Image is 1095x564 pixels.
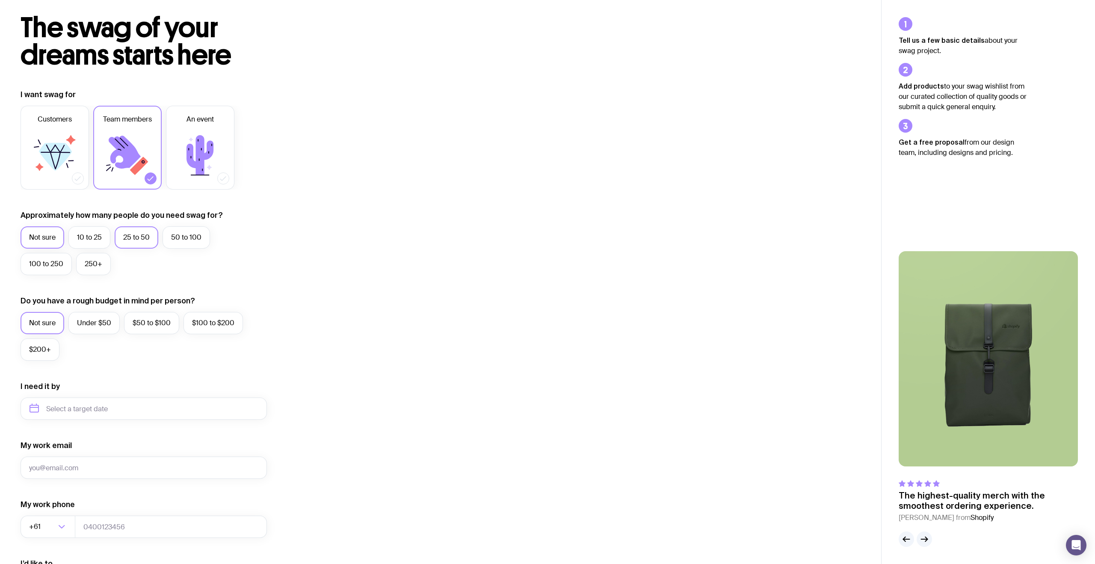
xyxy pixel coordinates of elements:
[899,36,985,44] strong: Tell us a few basic details
[21,338,59,361] label: $200+
[21,89,76,100] label: I want swag for
[21,210,223,220] label: Approximately how many people do you need swag for?
[21,226,64,249] label: Not sure
[899,513,1078,523] cite: [PERSON_NAME] from
[1066,535,1086,555] div: Open Intercom Messenger
[21,440,72,451] label: My work email
[899,35,1027,56] p: about your swag project.
[21,296,195,306] label: Do you have a rough budget in mind per person?
[103,114,152,125] span: Team members
[971,513,994,522] span: Shopify
[21,499,75,510] label: My work phone
[21,11,231,72] span: The swag of your dreams starts here
[21,516,75,538] div: Search for option
[899,138,965,146] strong: Get a free proposal
[38,114,72,125] span: Customers
[29,516,42,538] span: +61
[186,114,214,125] span: An event
[115,226,158,249] label: 25 to 50
[183,312,243,334] label: $100 to $200
[75,516,267,538] input: 0400123456
[21,253,72,275] label: 100 to 250
[124,312,179,334] label: $50 to $100
[76,253,111,275] label: 250+
[21,381,60,392] label: I need it by
[68,312,120,334] label: Under $50
[163,226,210,249] label: 50 to 100
[21,312,64,334] label: Not sure
[899,490,1078,511] p: The highest-quality merch with the smoothest ordering experience.
[21,398,267,420] input: Select a target date
[68,226,110,249] label: 10 to 25
[21,457,267,479] input: you@email.com
[899,81,1027,112] p: to your swag wishlist from our curated collection of quality goods or submit a quick general enqu...
[42,516,56,538] input: Search for option
[899,137,1027,158] p: from our design team, including designs and pricing.
[899,82,944,90] strong: Add products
